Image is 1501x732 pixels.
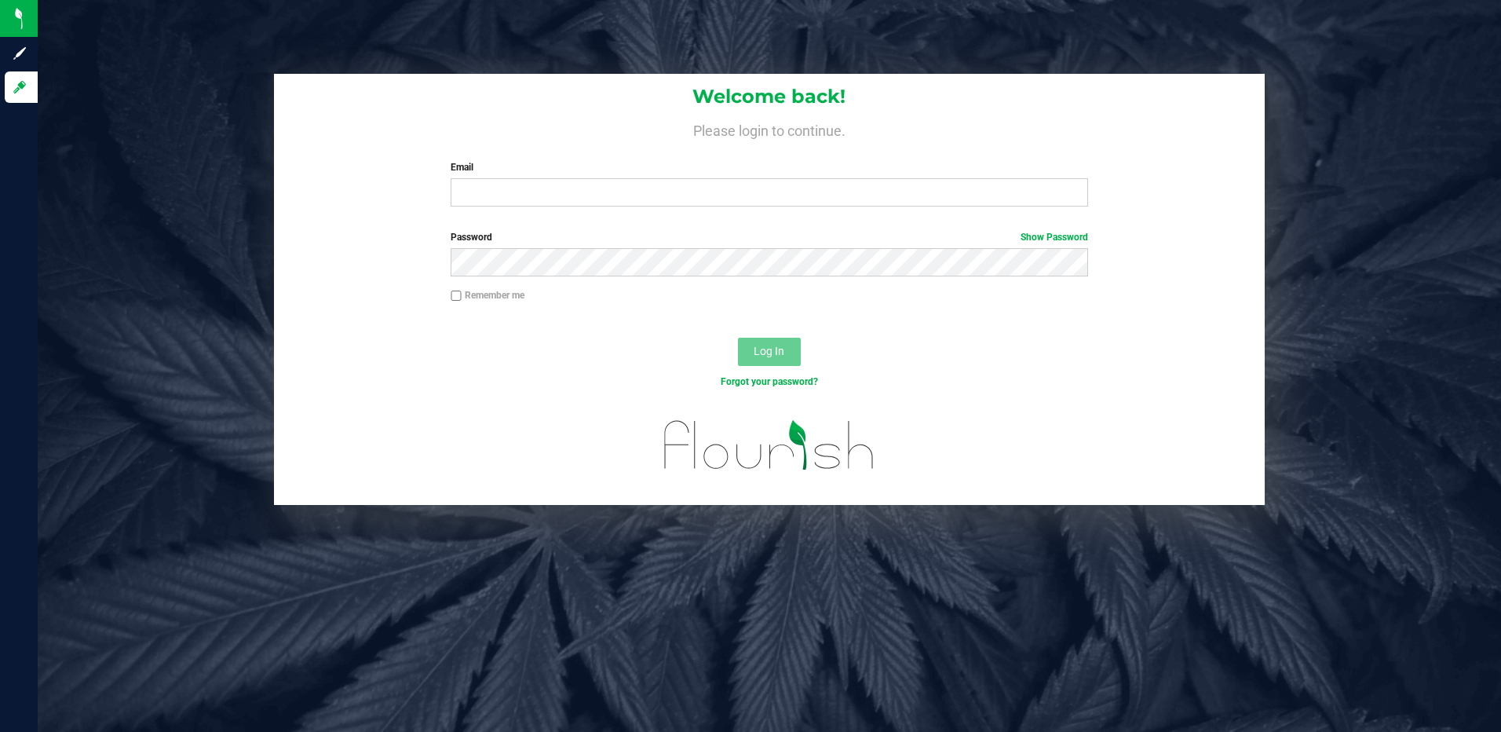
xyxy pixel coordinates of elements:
[754,345,784,357] span: Log In
[451,288,524,302] label: Remember me
[451,160,1088,174] label: Email
[721,376,818,387] a: Forgot your password?
[274,86,1265,107] h1: Welcome back!
[645,405,893,485] img: flourish_logo.svg
[451,291,462,302] input: Remember me
[1021,232,1088,243] a: Show Password
[738,338,801,366] button: Log In
[12,46,27,61] inline-svg: Sign up
[451,232,492,243] span: Password
[12,79,27,95] inline-svg: Log in
[274,119,1265,138] h4: Please login to continue.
